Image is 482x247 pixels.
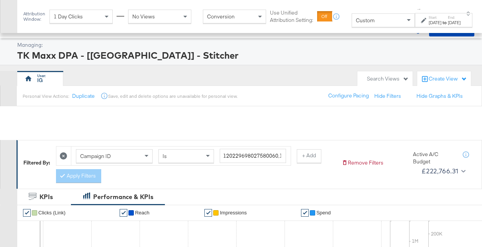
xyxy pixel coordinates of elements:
div: Filtered By: [23,159,50,166]
div: £222,766.31 [421,165,458,177]
label: Start: [429,15,441,20]
div: [DATE] [448,20,461,26]
strong: to [441,20,448,25]
div: IG [37,77,43,84]
span: Impressions [220,210,247,216]
button: Remove Filters [342,159,383,166]
input: Enter a search term [220,149,286,163]
div: Attribution Window: [23,11,46,22]
div: [DATE] [429,20,441,26]
div: Managing: [17,41,472,49]
button: Configure Pacing [323,89,374,103]
label: Use Unified Attribution Setting: [270,9,314,23]
span: Campaign ID [80,153,111,160]
button: + Add [297,149,321,163]
span: Ads [8,27,16,33]
button: Duplicate [72,92,95,100]
span: No Views [132,13,155,20]
a: Dashboard [27,27,53,33]
div: Personal View Actions: [23,93,69,99]
a: ✔ [120,209,127,217]
div: TK Maxx DPA - [[GEOGRAPHIC_DATA]] - Stitcher [17,49,472,62]
span: ↑ [416,8,423,11]
span: Is [163,153,167,160]
a: ✔ [23,209,31,217]
span: Spend [316,210,331,216]
a: ✔ [301,209,309,217]
span: 1 Day Clicks [54,13,83,20]
button: £222,766.31 [418,165,467,177]
span: / [16,27,27,33]
span: Custom [356,17,375,24]
div: Search Views [367,75,409,82]
div: Active A/C Budget [413,151,455,165]
span: Clicks (Link) [38,210,66,216]
div: Create View [429,75,467,83]
div: Save, edit and delete options are unavailable for personal view. [108,93,237,99]
div: Performance & KPIs [93,193,153,201]
a: ✔ [204,209,212,217]
div: KPIs [39,193,53,201]
button: Hide Graphs & KPIs [416,92,463,100]
span: Reach [135,210,150,216]
span: Conversion [207,13,235,20]
label: End: [448,15,461,20]
button: Hide Filters [374,92,401,100]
